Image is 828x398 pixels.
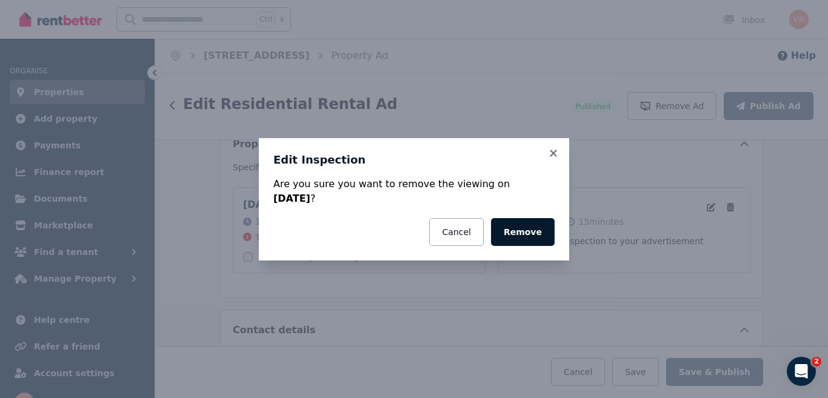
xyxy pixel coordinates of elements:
[273,193,310,204] strong: [DATE]
[273,153,555,167] h3: Edit Inspection
[812,357,821,366] span: 2
[429,218,483,246] button: Cancel
[491,218,555,246] button: Remove
[787,357,816,386] iframe: Intercom live chat
[273,177,555,206] div: Are you sure you want to remove the viewing on ?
